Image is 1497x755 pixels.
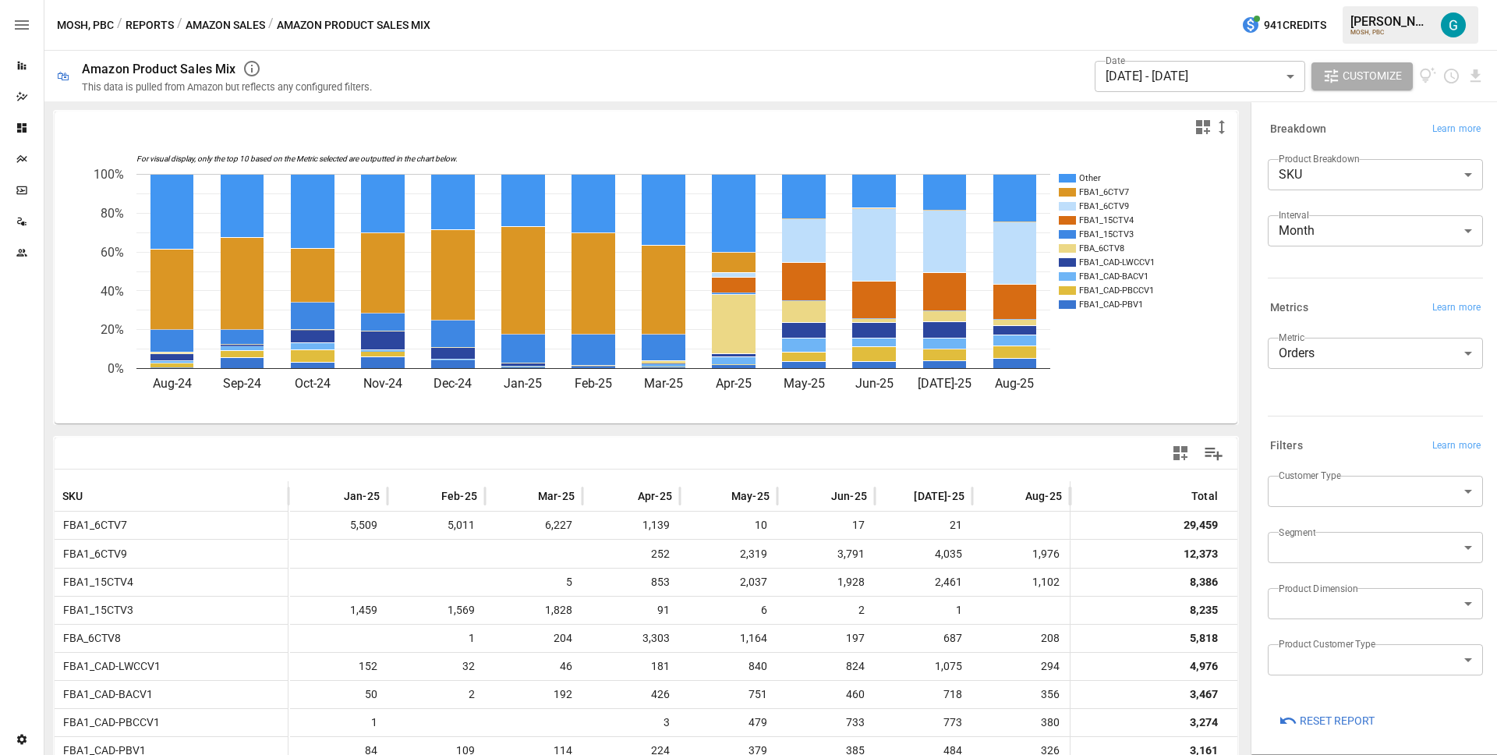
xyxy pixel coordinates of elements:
text: 60% [101,245,124,260]
div: / [177,16,182,35]
button: MOSH, PBC [57,16,114,35]
button: Sort [418,485,440,507]
span: FBA1_6CTV7 [57,519,127,531]
div: Amazon Product Sales Mix [82,62,236,76]
span: 4,035 [933,541,964,568]
text: FBA1_CAD-BACV1 [1079,271,1148,282]
span: FBA1_CAD-PBCCV1 [57,716,160,728]
div: This data is pulled from Amazon but reflects any configured filters. [82,81,372,93]
span: 1,928 [835,569,867,596]
span: May-25 [731,488,770,504]
span: 751 [746,681,770,708]
text: FBA1_6CTV9 [1079,201,1129,211]
button: 941Credits [1235,11,1332,40]
text: 80% [101,206,124,221]
label: Segment [1279,526,1315,539]
span: 1,139 [640,512,672,539]
label: Date [1106,54,1125,67]
label: Metric [1279,331,1304,344]
span: 6,227 [543,512,575,539]
span: 1,459 [348,597,380,624]
span: FBA1_CAD-BACV1 [57,688,153,700]
span: 5,011 [445,512,477,539]
button: Gavin Acres [1432,3,1475,47]
span: 1,976 [1030,541,1062,568]
span: 294 [1039,653,1062,680]
text: For visual display, only the top 10 based on the Metric selected are outputted in the chart below. [136,154,458,164]
span: 479 [746,709,770,736]
span: 1,102 [1030,569,1062,596]
button: Sort [890,485,912,507]
div: [PERSON_NAME] [1350,14,1432,29]
text: 20% [101,322,124,337]
text: Apr-25 [716,376,752,391]
span: 2 [466,681,477,708]
span: 853 [649,569,672,596]
span: 192 [551,681,575,708]
span: Mar-25 [538,488,575,504]
button: Sort [808,485,830,507]
span: 50 [363,681,380,708]
span: Customize [1343,66,1402,86]
span: FBA1_15CTV3 [57,604,133,616]
text: Feb-25 [575,376,612,391]
button: Sort [320,485,342,507]
div: Gavin Acres [1441,12,1466,37]
div: Month [1268,215,1483,246]
text: FBA1_CAD-LWCCV1 [1079,257,1155,268]
div: 3,274 [1190,709,1218,736]
span: 1,164 [738,625,770,652]
text: Jan-25 [504,376,542,391]
div: Orders [1268,338,1483,369]
text: FBA1_15CTV4 [1079,215,1134,225]
text: 40% [101,284,124,299]
span: Jun-25 [831,488,867,504]
button: Sort [708,485,730,507]
button: Amazon Sales [186,16,265,35]
span: Feb-25 [441,488,477,504]
text: [DATE]-25 [918,376,971,391]
label: Product Customer Type [1279,637,1375,650]
div: / [117,16,122,35]
text: May-25 [784,376,825,391]
span: 1 [954,597,964,624]
span: Learn more [1432,300,1481,316]
label: Product Dimension [1279,582,1357,595]
span: Learn more [1432,122,1481,137]
text: FBA1_CAD-PBCCV1 [1079,285,1154,296]
text: FBA1_15CTV3 [1079,229,1134,239]
text: Jun-25 [855,376,894,391]
button: Reports [126,16,174,35]
span: 91 [655,597,672,624]
span: 252 [649,541,672,568]
span: 208 [1039,625,1062,652]
span: [DATE]-25 [914,488,964,504]
div: 4,976 [1190,653,1218,680]
span: Learn more [1432,438,1481,454]
div: / [268,16,274,35]
div: 29,459 [1184,512,1218,539]
text: 100% [94,167,124,182]
text: 0% [108,361,124,376]
span: 197 [844,625,867,652]
label: Customer Type [1279,469,1341,482]
span: 687 [941,625,964,652]
span: 1 [369,709,380,736]
text: FBA1_CAD-PBV1 [1079,300,1143,310]
span: Jan-25 [344,488,380,504]
span: 2 [856,597,867,624]
div: 8,235 [1190,597,1218,624]
h6: Breakdown [1270,121,1326,138]
div: A chart. [55,143,1226,424]
span: 17 [850,512,867,539]
span: 6 [759,597,770,624]
text: Aug-24 [153,376,192,391]
h6: Filters [1270,438,1303,455]
text: Other [1079,173,1101,183]
span: FBA_6CTV8 [57,632,121,644]
span: 2,319 [738,541,770,568]
text: FBA1_6CTV7 [1079,187,1129,197]
span: 2,037 [738,569,770,596]
span: 773 [941,709,964,736]
span: Reset Report [1300,711,1375,731]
